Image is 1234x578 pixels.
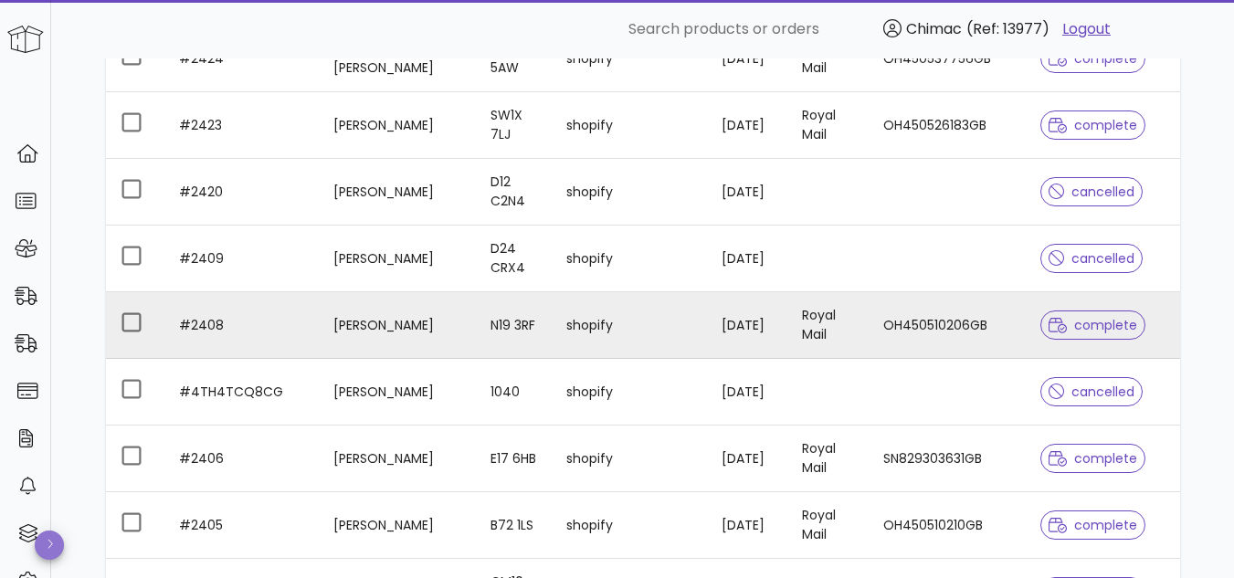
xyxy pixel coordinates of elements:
[476,226,552,292] td: D24 CRX4
[319,26,476,92] td: Mr [PERSON_NAME] [PERSON_NAME]
[1062,18,1111,40] a: Logout
[1049,52,1137,65] span: complete
[319,159,476,226] td: [PERSON_NAME]
[319,92,476,159] td: [PERSON_NAME]
[164,92,320,159] td: #2423
[1049,319,1137,331] span: complete
[164,226,320,292] td: #2409
[319,359,476,426] td: [PERSON_NAME]
[476,92,552,159] td: SW1X 7LJ
[319,292,476,359] td: [PERSON_NAME]
[319,426,476,492] td: [PERSON_NAME]
[552,292,707,359] td: shopify
[707,26,787,92] td: [DATE]
[552,92,707,159] td: shopify
[552,359,707,426] td: shopify
[906,18,962,39] span: Chimac
[476,426,552,492] td: E17 6HB
[476,492,552,559] td: B72 1LS
[1049,252,1135,265] span: cancelled
[1049,519,1137,531] span: complete
[869,292,1026,359] td: OH450510206GB
[707,359,787,426] td: [DATE]
[552,426,707,492] td: shopify
[869,492,1026,559] td: OH450510210GB
[869,426,1026,492] td: SN829303631GB
[707,92,787,159] td: [DATE]
[1049,452,1137,465] span: complete
[787,292,869,359] td: Royal Mail
[552,492,707,559] td: shopify
[552,226,707,292] td: shopify
[476,26,552,92] td: SE13 5AW
[476,159,552,226] td: D12 C2N4
[869,92,1026,159] td: OH450526183GB
[787,426,869,492] td: Royal Mail
[707,159,787,226] td: [DATE]
[164,292,320,359] td: #2408
[164,26,320,92] td: #2424
[7,26,44,53] img: Huboo Logo
[1049,185,1135,198] span: cancelled
[707,492,787,559] td: [DATE]
[707,292,787,359] td: [DATE]
[1049,119,1137,131] span: complete
[707,426,787,492] td: [DATE]
[787,26,869,92] td: Royal Mail
[966,18,1049,39] span: (Ref: 13977)
[476,292,552,359] td: N19 3RF
[869,26,1026,92] td: OH450537756GB
[552,159,707,226] td: shopify
[476,359,552,426] td: 1040
[552,26,707,92] td: shopify
[164,492,320,559] td: #2405
[787,92,869,159] td: Royal Mail
[1049,385,1135,398] span: cancelled
[164,359,320,426] td: #4TH4TCQ8CG
[164,159,320,226] td: #2420
[319,492,476,559] td: [PERSON_NAME]
[164,426,320,492] td: #2406
[707,226,787,292] td: [DATE]
[319,226,476,292] td: [PERSON_NAME]
[787,492,869,559] td: Royal Mail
